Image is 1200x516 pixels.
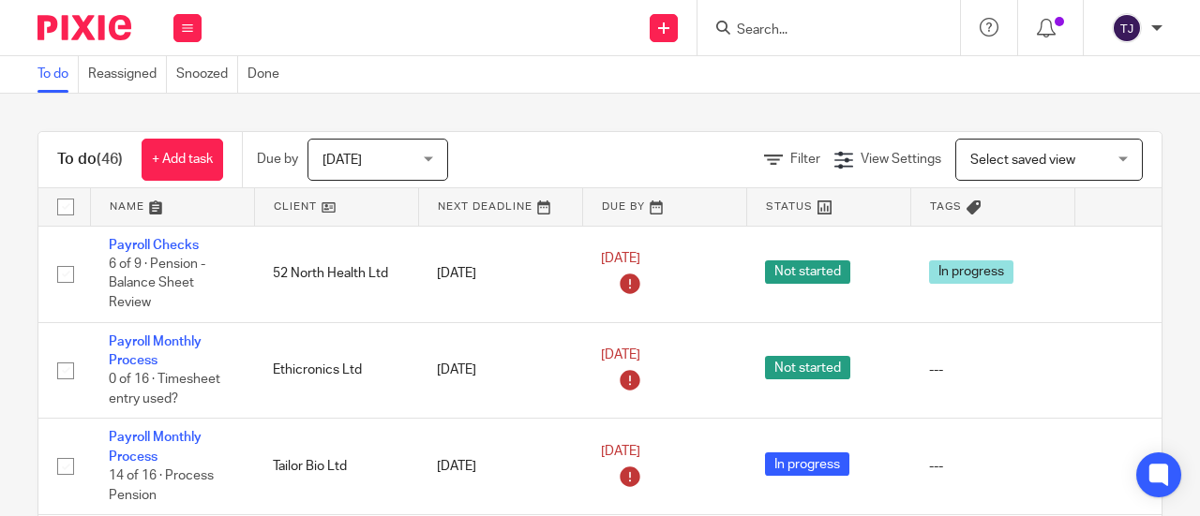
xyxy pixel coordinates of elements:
[929,361,1056,379] div: ---
[970,154,1075,167] span: Select saved view
[601,348,640,361] span: [DATE]
[929,457,1056,476] div: ---
[142,139,223,181] a: + Add task
[861,153,941,166] span: View Settings
[601,445,640,458] span: [DATE]
[97,152,123,167] span: (46)
[254,419,418,515] td: Tailor Bio Ltd
[930,201,962,212] span: Tags
[257,150,298,169] p: Due by
[765,260,850,284] span: Not started
[176,56,238,93] a: Snoozed
[109,373,220,405] span: 0 of 16 · Timesheet entry used?
[418,322,582,419] td: [DATE]
[929,260,1013,284] span: In progress
[37,15,131,40] img: Pixie
[765,356,850,379] span: Not started
[418,226,582,322] td: [DATE]
[735,22,904,39] input: Search
[109,258,205,309] span: 6 of 9 · Pension - Balance Sheet Review
[322,154,362,167] span: [DATE]
[37,56,79,93] a: To do
[247,56,289,93] a: Done
[765,452,849,476] span: In progress
[109,239,199,252] a: Payroll Checks
[109,335,202,367] a: Payroll Monthly Process
[109,469,214,502] span: 14 of 16 · Process Pension
[57,150,123,170] h1: To do
[1112,13,1142,43] img: svg%3E
[254,226,418,322] td: 52 North Health Ltd
[418,419,582,515] td: [DATE]
[790,153,820,166] span: Filter
[88,56,167,93] a: Reassigned
[109,431,202,463] a: Payroll Monthly Process
[254,322,418,419] td: Ethicronics Ltd
[601,252,640,265] span: [DATE]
